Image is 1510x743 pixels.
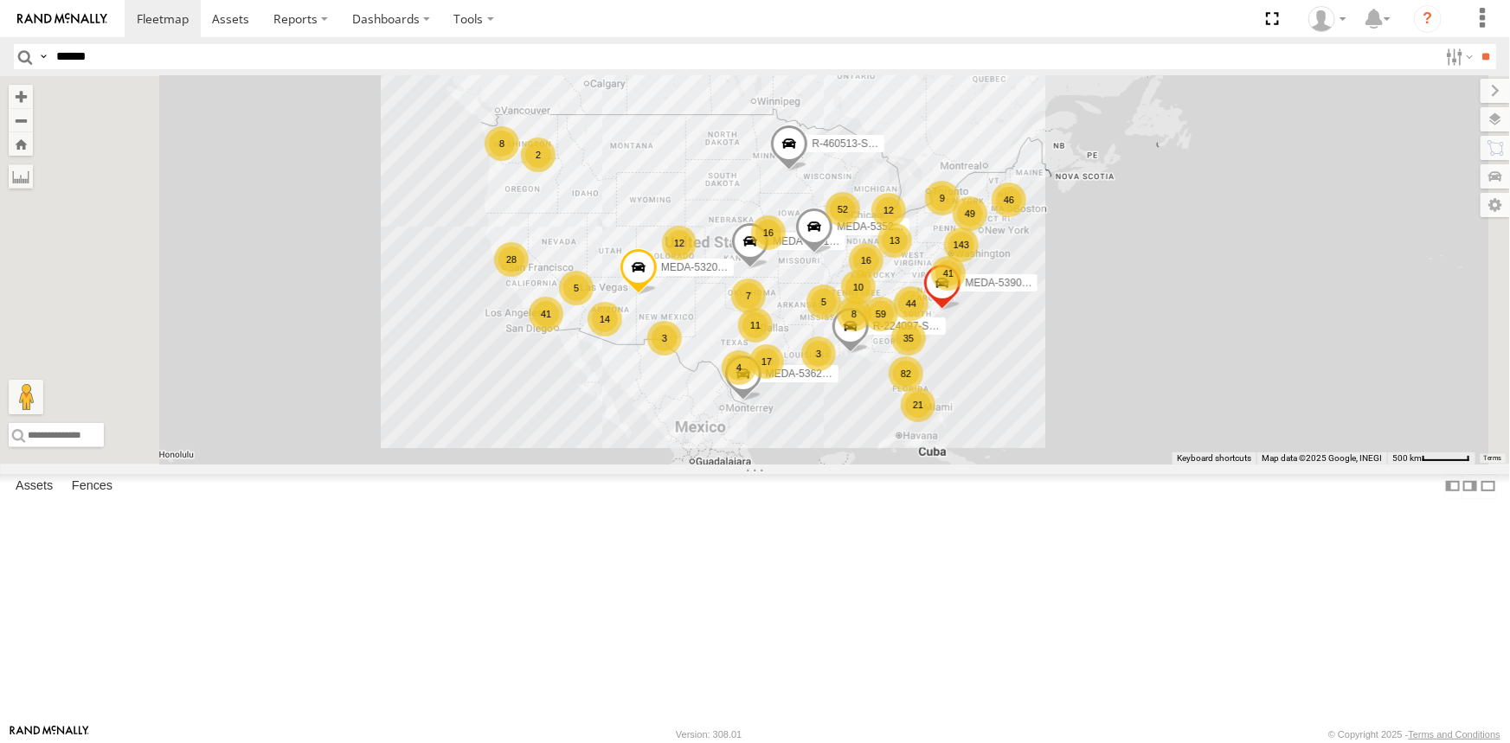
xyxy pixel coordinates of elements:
[871,193,906,227] div: 12
[647,321,682,355] div: 3
[1462,474,1479,499] label: Dock Summary Table to the Right
[731,279,766,313] div: 7
[662,226,697,260] div: 12
[953,196,987,231] div: 49
[864,297,898,331] div: 59
[17,13,107,25] img: rand-logo.svg
[749,344,784,379] div: 17
[806,285,841,319] div: 5
[849,243,884,278] div: 16
[10,726,89,743] a: Visit our Website
[529,297,563,331] div: 41
[765,368,854,380] span: MEDA-536205-Roll
[36,44,50,69] label: Search Query
[559,271,594,305] div: 5
[1439,44,1476,69] label: Search Filter Options
[9,85,33,108] button: Zoom in
[1444,474,1462,499] label: Dock Summary Table to the Left
[925,181,960,215] div: 9
[751,215,786,250] div: 16
[894,286,928,321] div: 44
[722,350,756,385] div: 4
[1414,5,1442,33] i: ?
[485,126,519,161] div: 8
[1262,453,1382,463] span: Map data ©2025 Google, INEGI
[1481,193,1510,217] label: Map Settings
[1387,452,1475,464] button: Map Scale: 500 km per 52 pixels
[521,138,556,172] div: 2
[676,729,742,740] div: Version: 308.01
[1409,729,1500,740] a: Terms and Conditions
[889,356,923,391] div: 82
[9,380,43,414] button: Drag Pegman onto the map to open Street View
[841,270,876,304] div: 10
[837,221,926,233] span: MEDA-535204-Roll
[944,227,979,262] div: 143
[965,277,1054,289] span: MEDA-539001-Roll
[7,474,61,498] label: Assets
[901,388,935,422] div: 21
[1302,6,1353,32] div: Brian Lorenzo
[660,261,749,273] span: MEDA-532003-Roll
[877,223,912,258] div: 13
[9,108,33,132] button: Zoom out
[837,297,871,331] div: 8
[992,183,1026,217] div: 46
[1328,729,1500,740] div: © Copyright 2025 -
[1177,452,1251,464] button: Keyboard shortcuts
[588,302,622,336] div: 14
[63,474,121,498] label: Fences
[826,192,860,227] div: 52
[9,132,33,156] button: Zoom Home
[801,336,836,371] div: 3
[9,164,33,189] label: Measure
[1480,474,1497,499] label: Hide Summary Table
[812,137,889,149] span: R-460513-Swing
[738,308,773,343] div: 11
[1392,453,1422,463] span: 500 km
[931,256,966,291] div: 41
[1484,455,1502,462] a: Terms (opens in new tab)
[872,320,949,332] span: R-224097-Swing
[494,242,529,277] div: 28
[891,321,926,355] div: 35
